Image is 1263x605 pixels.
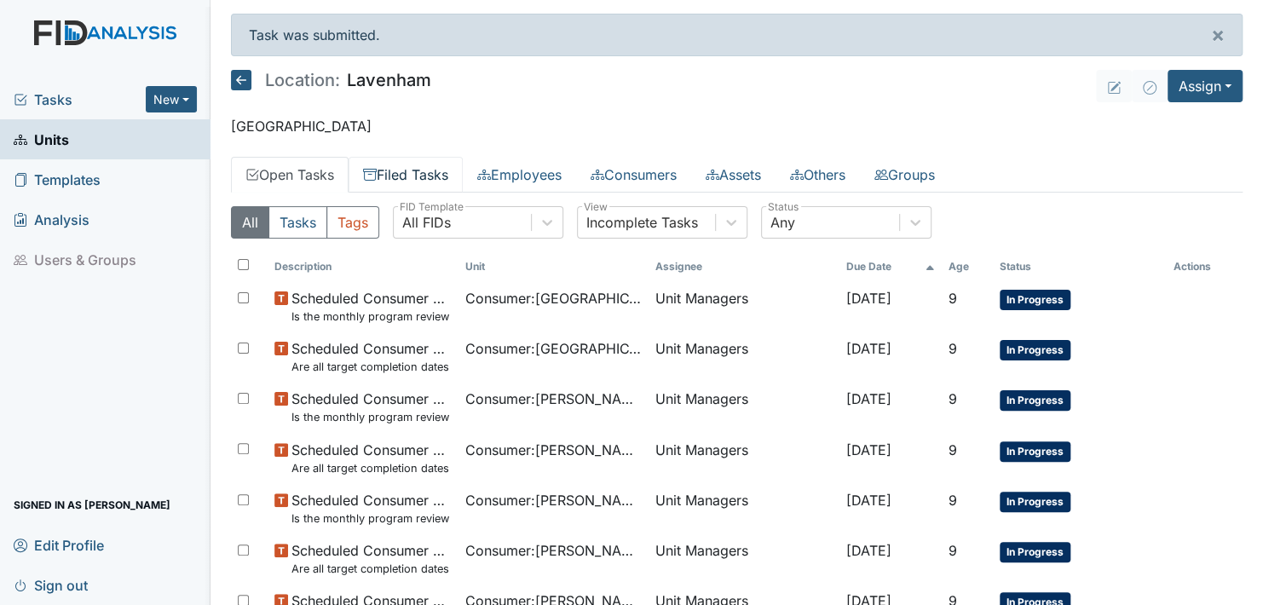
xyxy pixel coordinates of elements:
[649,433,839,483] td: Unit Managers
[291,440,451,476] span: Scheduled Consumer Chart Review Are all target completion dates current (not expired)?
[649,281,839,331] td: Unit Managers
[268,252,458,281] th: Toggle SortBy
[291,288,451,325] span: Scheduled Consumer Chart Review Is the monthly program review completed by the 15th of the previo...
[465,389,642,409] span: Consumer : [PERSON_NAME]
[14,492,170,518] span: Signed in as [PERSON_NAME]
[14,532,104,558] span: Edit Profile
[839,252,942,281] th: Toggle SortBy
[238,259,249,270] input: Toggle All Rows Selected
[291,359,451,375] small: Are all target completion dates current (not expired)?
[146,86,197,112] button: New
[1000,290,1070,310] span: In Progress
[291,460,451,476] small: Are all target completion dates current (not expired)?
[1000,542,1070,562] span: In Progress
[231,14,1243,56] div: Task was submitted.
[291,540,451,577] span: Scheduled Consumer Chart Review Are all target completion dates current (not expired)?
[465,440,642,460] span: Consumer : [PERSON_NAME]
[770,212,795,233] div: Any
[649,331,839,382] td: Unit Managers
[231,206,269,239] button: All
[265,72,340,89] span: Location:
[949,390,957,407] span: 9
[845,441,891,458] span: [DATE]
[458,252,649,281] th: Toggle SortBy
[291,510,451,527] small: Is the monthly program review completed by the 15th of the previous month?
[465,540,642,561] span: Consumer : [PERSON_NAME]
[649,533,839,584] td: Unit Managers
[845,340,891,357] span: [DATE]
[14,572,88,598] span: Sign out
[402,212,451,233] div: All FIDs
[949,290,957,307] span: 9
[14,126,69,153] span: Units
[649,483,839,533] td: Unit Managers
[231,70,431,90] h5: Lavenham
[691,157,776,193] a: Assets
[231,206,379,239] div: Type filter
[845,390,891,407] span: [DATE]
[649,382,839,432] td: Unit Managers
[1000,492,1070,512] span: In Progress
[576,157,691,193] a: Consumers
[1211,22,1225,47] span: ×
[1168,70,1243,102] button: Assign
[14,206,89,233] span: Analysis
[465,338,642,359] span: Consumer : [GEOGRAPHIC_DATA][PERSON_NAME][GEOGRAPHIC_DATA]
[231,157,349,193] a: Open Tasks
[1167,252,1243,281] th: Actions
[463,157,576,193] a: Employees
[586,212,698,233] div: Incomplete Tasks
[268,206,327,239] button: Tasks
[291,389,451,425] span: Scheduled Consumer Chart Review Is the monthly program review completed by the 15th of the previo...
[845,290,891,307] span: [DATE]
[949,340,957,357] span: 9
[860,157,949,193] a: Groups
[291,561,451,577] small: Are all target completion dates current (not expired)?
[291,338,451,375] span: Scheduled Consumer Chart Review Are all target completion dates current (not expired)?
[465,288,642,308] span: Consumer : [GEOGRAPHIC_DATA][PERSON_NAME][GEOGRAPHIC_DATA]
[949,441,957,458] span: 9
[14,166,101,193] span: Templates
[291,490,451,527] span: Scheduled Consumer Chart Review Is the monthly program review completed by the 15th of the previo...
[1000,340,1070,360] span: In Progress
[993,252,1167,281] th: Toggle SortBy
[291,409,451,425] small: Is the monthly program review completed by the 15th of the previous month?
[845,542,891,559] span: [DATE]
[349,157,463,193] a: Filed Tasks
[1000,390,1070,411] span: In Progress
[465,490,642,510] span: Consumer : [PERSON_NAME]
[845,492,891,509] span: [DATE]
[942,252,993,281] th: Toggle SortBy
[649,252,839,281] th: Assignee
[1194,14,1242,55] button: ×
[949,542,957,559] span: 9
[949,492,957,509] span: 9
[326,206,379,239] button: Tags
[291,308,451,325] small: Is the monthly program review completed by the 15th of the previous month?
[231,116,1243,136] p: [GEOGRAPHIC_DATA]
[776,157,860,193] a: Others
[14,89,146,110] a: Tasks
[1000,441,1070,462] span: In Progress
